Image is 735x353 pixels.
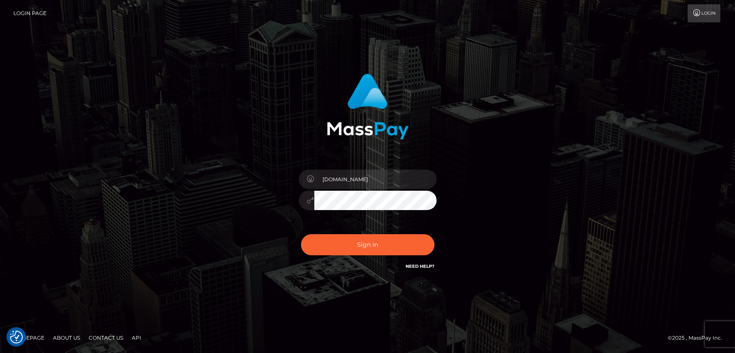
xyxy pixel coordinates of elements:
a: Need Help? [406,263,434,269]
img: Revisit consent button [10,331,23,344]
input: Username... [314,170,437,189]
a: API [128,331,145,344]
a: Login Page [13,4,47,22]
a: About Us [50,331,84,344]
button: Sign in [301,234,434,255]
button: Consent Preferences [10,331,23,344]
a: Contact Us [85,331,127,344]
a: Login [688,4,720,22]
img: MassPay Login [327,74,409,139]
a: Homepage [9,331,48,344]
div: © 2025 , MassPay Inc. [668,333,729,343]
